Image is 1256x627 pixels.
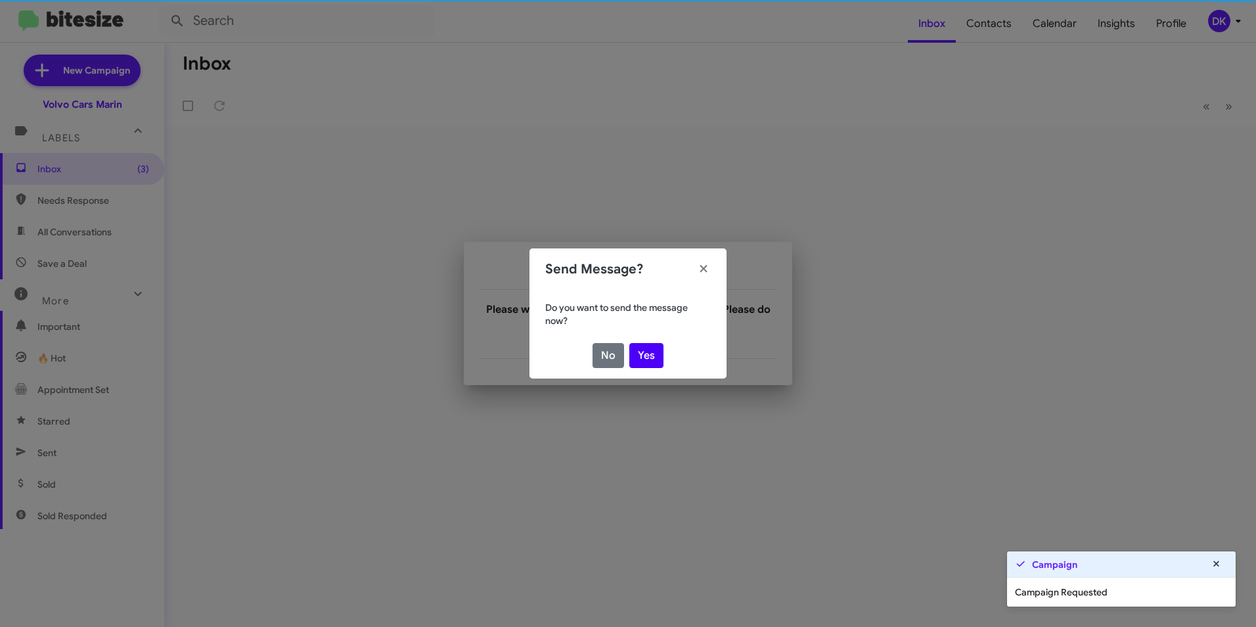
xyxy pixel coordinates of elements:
button: Yes [629,343,663,368]
button: No [593,343,624,368]
strong: Campaign [1032,558,1077,571]
button: Close [686,251,722,288]
h2: Send Message? [545,259,643,280]
div: Campaign Requested [1007,578,1236,607]
p: Do you want to send the message now? [545,301,711,327]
